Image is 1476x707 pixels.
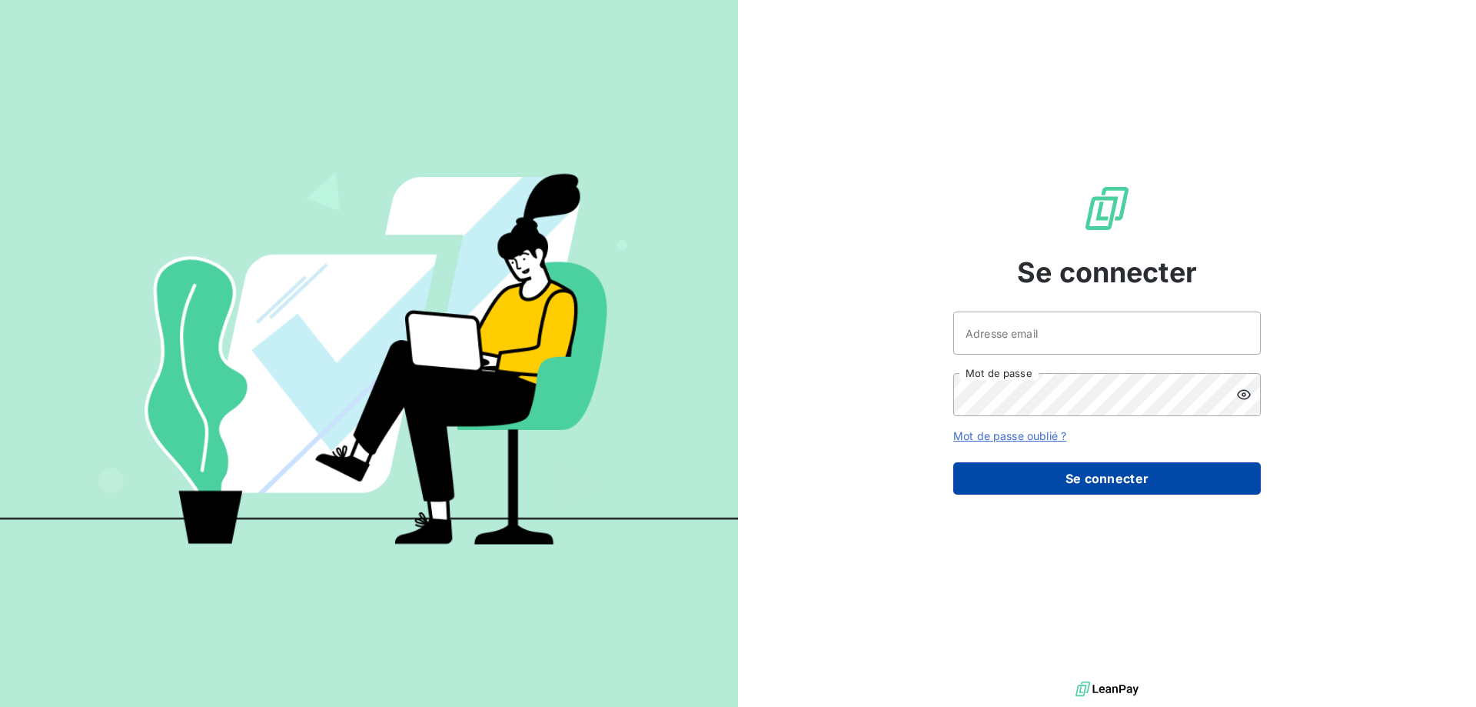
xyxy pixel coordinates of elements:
[953,462,1261,495] button: Se connecter
[1075,678,1139,701] img: logo
[1017,252,1197,293] span: Se connecter
[953,312,1261,355] input: placeholder
[1082,184,1132,233] img: Logo LeanPay
[953,429,1066,442] a: Mot de passe oublié ?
